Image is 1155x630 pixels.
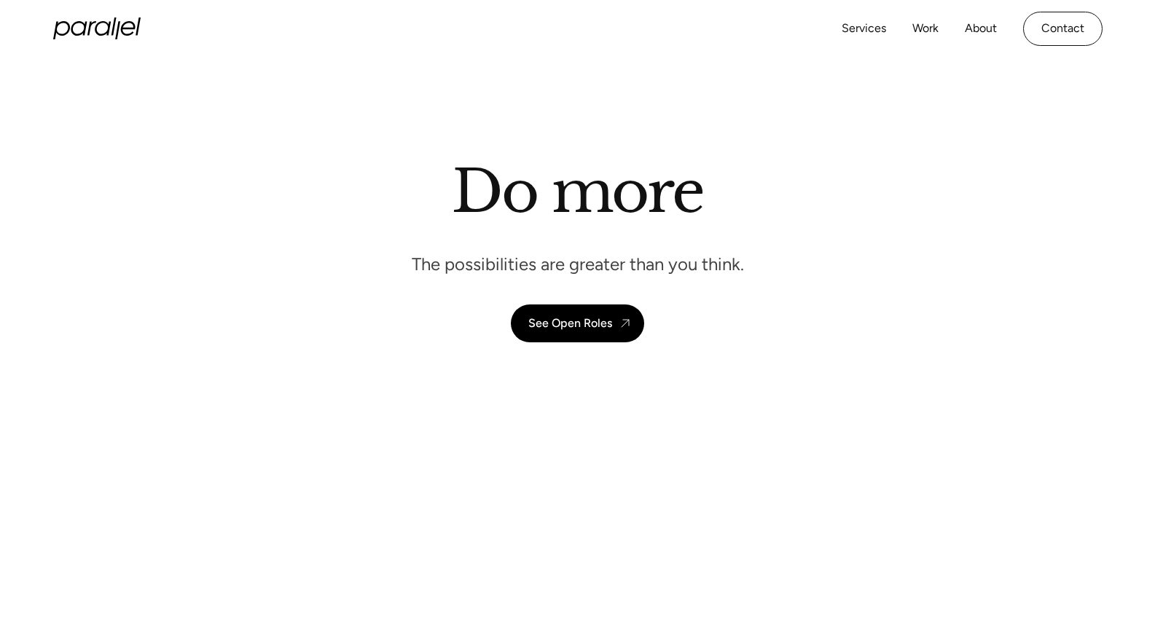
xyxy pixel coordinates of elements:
[528,316,612,330] div: See Open Roles
[412,253,744,275] p: The possibilities are greater than you think.
[912,18,939,39] a: Work
[842,18,886,39] a: Services
[1023,12,1103,46] a: Contact
[511,304,644,342] a: See Open Roles
[452,157,703,227] h1: Do more
[965,18,997,39] a: About
[53,17,141,39] a: home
